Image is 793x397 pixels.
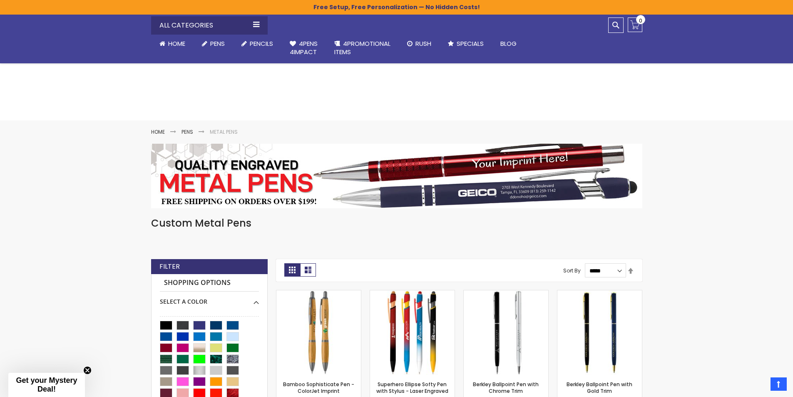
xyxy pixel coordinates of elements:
[210,39,225,48] span: Pens
[284,263,300,277] strong: Grid
[151,217,642,230] h1: Custom Metal Pens
[160,292,259,306] div: Select A Color
[557,290,642,375] img: Berkley Ballpoint Pen with Gold Trim
[370,290,455,375] img: Superhero Ellipse Softy Pen with Stylus - Laser Engraved
[557,290,642,297] a: Berkley Ballpoint Pen with Gold Trim
[194,35,233,53] a: Pens
[370,290,455,297] a: Superhero Ellipse Softy Pen with Stylus - Laser Engraved
[16,376,77,393] span: Get your Mystery Deal!
[440,35,492,53] a: Specials
[181,128,193,135] a: Pens
[415,39,431,48] span: Rush
[334,39,390,56] span: 4PROMOTIONAL ITEMS
[464,290,548,375] img: Berkley Ballpoint Pen with Chrome Trim
[151,16,268,35] div: All Categories
[457,39,484,48] span: Specials
[151,144,642,208] img: Metal Pens
[500,39,517,48] span: Blog
[326,35,399,62] a: 4PROMOTIONALITEMS
[639,17,642,25] span: 0
[473,381,539,395] a: Berkley Ballpoint Pen with Chrome Trim
[464,290,548,297] a: Berkley Ballpoint Pen with Chrome Trim
[8,373,85,397] div: Get your Mystery Deal!Close teaser
[210,128,238,135] strong: Metal Pens
[724,375,793,397] iframe: Google Customer Reviews
[159,262,180,271] strong: Filter
[276,290,361,375] img: Bamboo Sophisticate Pen - ColorJet Imprint
[492,35,525,53] a: Blog
[160,274,259,292] strong: Shopping Options
[567,381,632,395] a: Berkley Ballpoint Pen with Gold Trim
[151,35,194,53] a: Home
[281,35,326,62] a: 4Pens4impact
[563,267,581,274] label: Sort By
[83,366,92,375] button: Close teaser
[290,39,318,56] span: 4Pens 4impact
[151,128,165,135] a: Home
[250,39,273,48] span: Pencils
[376,381,448,395] a: Superhero Ellipse Softy Pen with Stylus - Laser Engraved
[276,290,361,297] a: Bamboo Sophisticate Pen - ColorJet Imprint
[283,381,354,395] a: Bamboo Sophisticate Pen - ColorJet Imprint
[628,17,642,32] a: 0
[233,35,281,53] a: Pencils
[399,35,440,53] a: Rush
[168,39,185,48] span: Home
